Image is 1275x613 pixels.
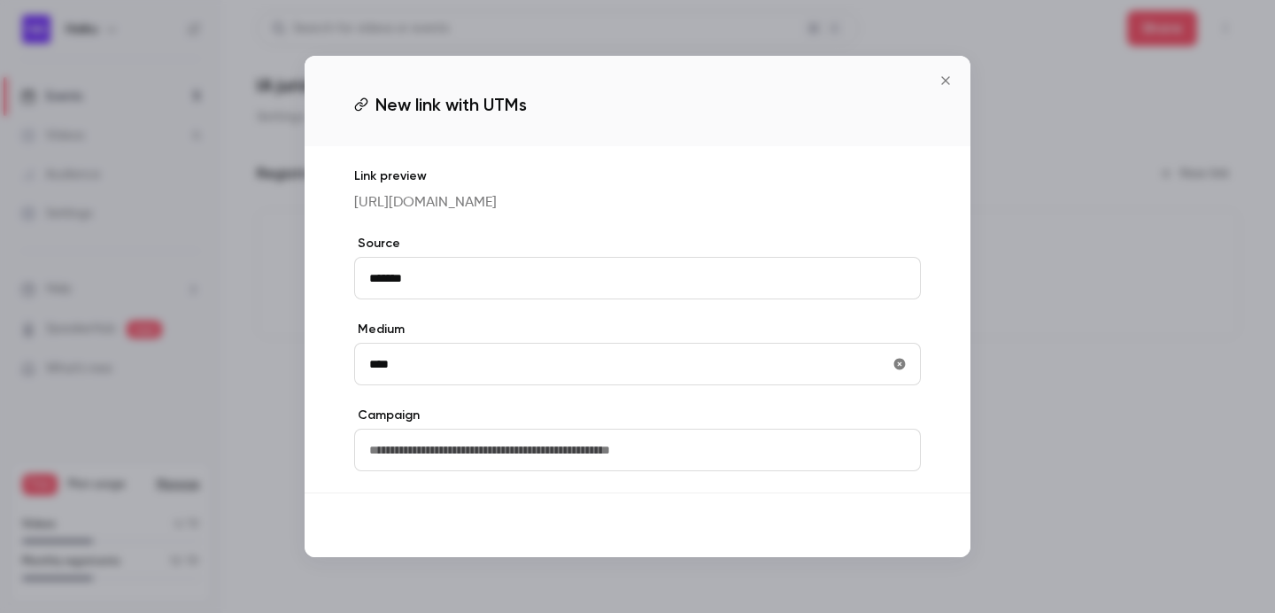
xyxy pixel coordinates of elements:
[354,235,921,252] label: Source
[375,91,527,118] span: New link with UTMs
[354,407,921,424] label: Campaign
[885,350,914,378] button: utmMedium
[354,192,921,213] p: [URL][DOMAIN_NAME]
[857,508,921,543] button: Save
[354,167,921,185] p: Link preview
[354,321,921,338] label: Medium
[928,63,963,98] button: Close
